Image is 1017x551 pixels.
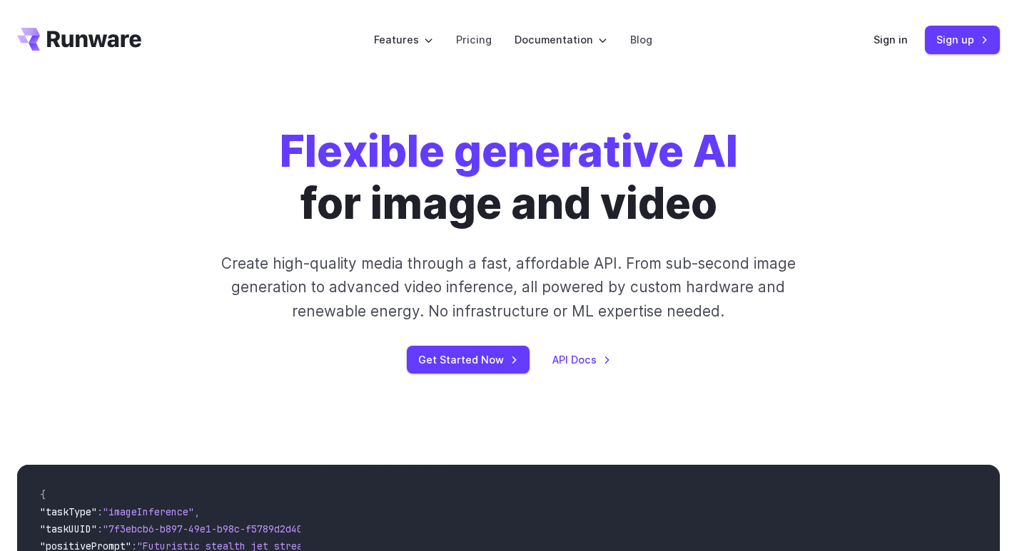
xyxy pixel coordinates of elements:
a: API Docs [552,351,611,368]
label: Documentation [515,31,607,48]
span: "taskUUID" [40,522,97,535]
h1: for image and video [280,125,738,229]
a: Blog [630,31,652,48]
p: Create high-quality media through a fast, affordable API. From sub-second image generation to adv... [194,252,823,323]
a: Sign up [925,26,1000,53]
span: : [97,522,103,535]
label: Features [374,31,433,48]
a: Sign in [874,31,908,48]
span: { [40,488,46,501]
a: Go to / [17,28,141,51]
span: "7f3ebcb6-b897-49e1-b98c-f5789d2d40d7" [103,522,320,535]
strong: Flexible generative AI [280,125,738,177]
span: "imageInference" [103,505,194,518]
span: : [97,505,103,518]
a: Get Started Now [407,346,530,374]
span: "taskType" [40,505,97,518]
span: , [194,505,200,518]
a: Pricing [456,31,492,48]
